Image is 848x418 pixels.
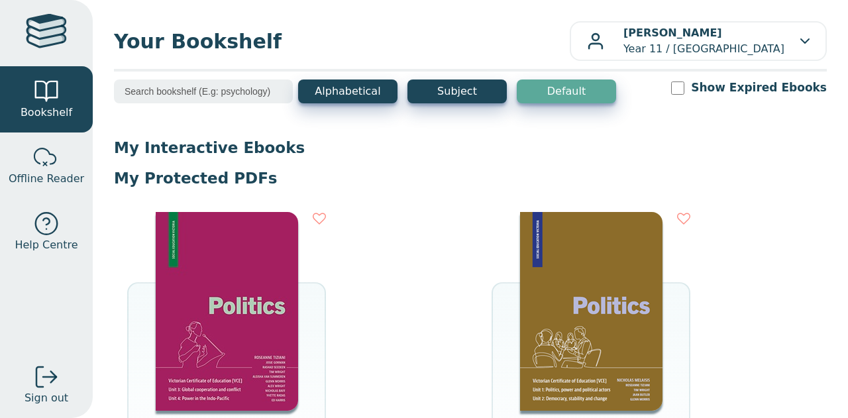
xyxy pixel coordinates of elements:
p: Year 11 / [GEOGRAPHIC_DATA] [623,25,784,57]
span: Your Bookshelf [114,26,570,56]
button: Alphabetical [298,79,397,103]
b: [PERSON_NAME] [623,26,722,39]
button: Default [517,79,616,103]
p: My Interactive Ebooks [114,138,827,158]
button: [PERSON_NAME]Year 11 / [GEOGRAPHIC_DATA] [570,21,827,61]
img: 39e0675c-cd6d-42bc-a88f-bb0b7a257601.png [520,212,662,411]
img: 125e3ab7-b6f4-4db8-b198-4f8c3d5502d7.jpg [156,212,298,411]
input: Search bookshelf (E.g: psychology) [114,79,293,103]
label: Show Expired Ebooks [691,79,827,96]
span: Offline Reader [9,171,84,187]
span: Sign out [25,390,68,406]
span: Bookshelf [21,105,72,121]
p: My Protected PDFs [114,168,827,188]
button: Subject [407,79,507,103]
span: Help Centre [15,237,78,253]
